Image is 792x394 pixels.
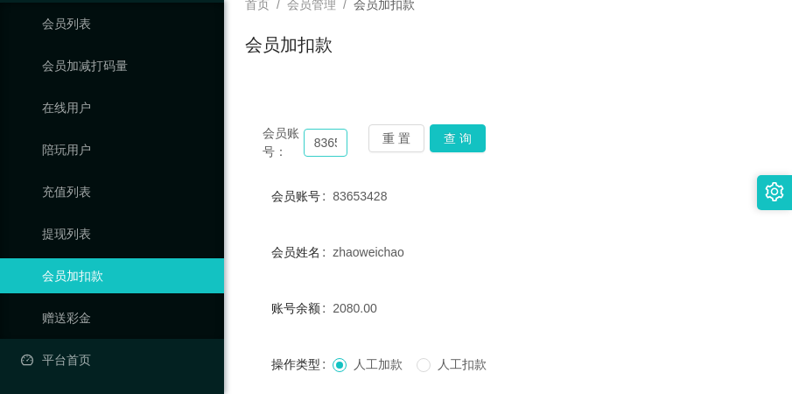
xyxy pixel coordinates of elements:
[42,174,210,209] a: 充值列表
[368,124,424,152] button: 重 置
[271,189,333,203] label: 会员账号
[271,245,333,259] label: 会员姓名
[333,245,404,259] span: zhaoweichao
[42,132,210,167] a: 陪玩用户
[333,189,387,203] span: 83653428
[304,129,347,157] input: 会员账号
[271,357,333,371] label: 操作类型
[431,357,494,371] span: 人工扣款
[430,124,486,152] button: 查 询
[42,216,210,251] a: 提现列表
[347,357,410,371] span: 人工加款
[271,301,333,315] label: 账号余额
[42,90,210,125] a: 在线用户
[21,342,210,377] a: 图标: dashboard平台首页
[263,124,304,161] span: 会员账号：
[333,301,377,315] span: 2080.00
[42,48,210,83] a: 会员加减打码量
[42,300,210,335] a: 赠送彩金
[42,6,210,41] a: 会员列表
[42,258,210,293] a: 会员加扣款
[765,182,784,201] i: 图标: setting
[245,32,333,58] h1: 会员加扣款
